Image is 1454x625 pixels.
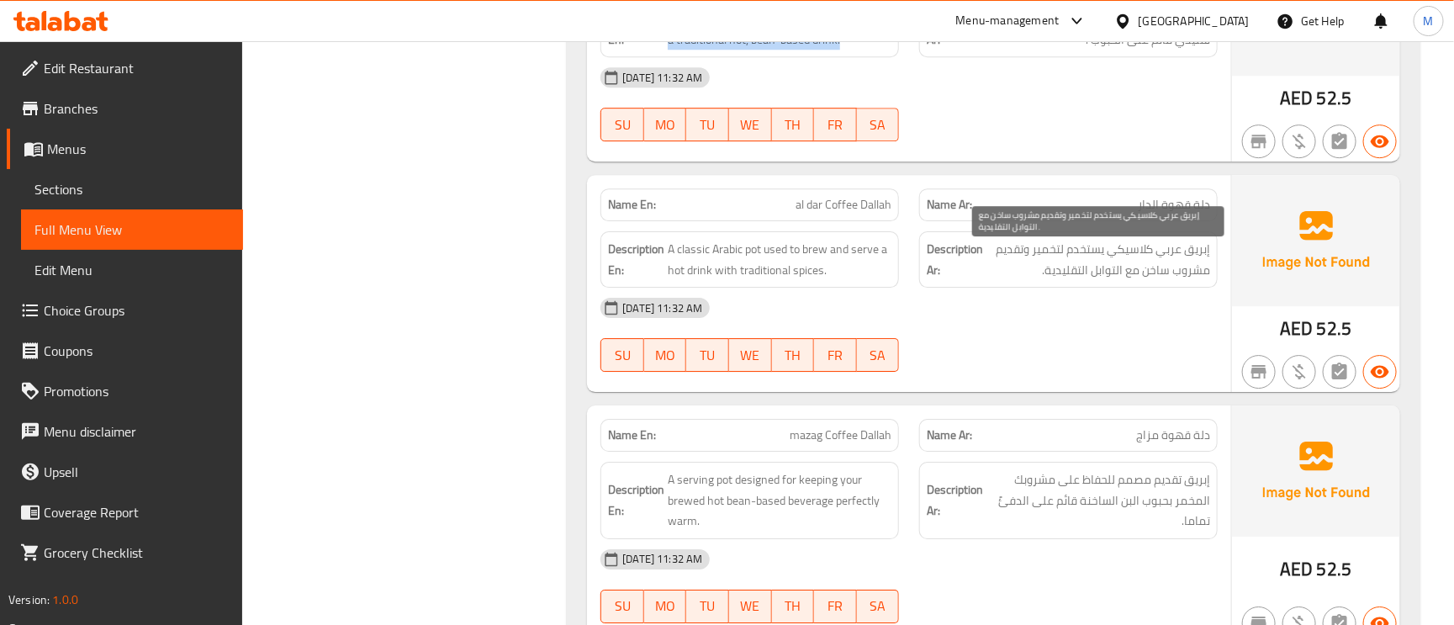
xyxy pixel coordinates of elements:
button: Purchased item [1282,355,1316,389]
a: Branches [7,88,243,129]
button: TU [686,590,729,623]
button: MO [644,338,687,372]
button: Available [1363,124,1397,158]
span: SU [608,343,637,368]
button: TU [686,108,729,141]
a: Menu disclaimer [7,411,243,452]
strong: Description Ar: [927,8,983,50]
span: Edit Restaurant [44,58,230,78]
button: Available [1363,355,1397,389]
strong: Name Ar: [927,426,972,444]
span: TH [779,343,808,368]
button: SA [857,108,900,141]
span: [DATE] 11:32 AM [616,300,709,316]
span: إبريق عربي كلاسيكي يستخدم لتخمير وتقديم مشروب ساخن مع التوابل التقليدية. [986,239,1210,280]
span: SU [608,594,637,618]
a: Sections [21,169,243,209]
span: 52.5 [1317,312,1352,345]
button: MO [644,108,687,141]
span: TH [779,594,808,618]
a: Grocery Checklist [7,532,243,573]
strong: Description Ar: [927,239,983,280]
span: AED [1280,312,1313,345]
span: WE [736,113,765,137]
span: دلة قهوة مزاج [1136,426,1210,444]
span: MO [651,343,680,368]
span: دلة قهوة الدار [1138,196,1210,214]
span: AED [1280,553,1313,585]
span: MO [651,594,680,618]
button: WE [729,590,772,623]
span: FR [821,343,850,368]
span: Version: [8,589,50,611]
img: Ae5nvW7+0k+MAAAAAElFTkSuQmCC [1232,405,1400,537]
div: Menu-management [956,11,1060,31]
button: TU [686,338,729,372]
div: [GEOGRAPHIC_DATA] [1139,12,1250,30]
button: SU [600,338,643,372]
span: FR [821,113,850,137]
span: A classic Arabic pot used to brew and serve a hot drink with traditional spices. [668,239,891,280]
button: SA [857,338,900,372]
button: SU [600,590,643,623]
span: TU [693,594,722,618]
button: SA [857,590,900,623]
span: Grocery Checklist [44,543,230,563]
span: Menus [47,139,230,159]
span: Full Menu View [34,220,230,240]
span: AED [1280,82,1313,114]
span: Coupons [44,341,230,361]
button: FR [814,108,857,141]
a: Full Menu View [21,209,243,250]
img: Ae5nvW7+0k+MAAAAAElFTkSuQmCC [1232,175,1400,306]
span: 1.0.0 [52,589,78,611]
span: SA [864,343,893,368]
a: Edit Restaurant [7,48,243,88]
button: Not has choices [1323,355,1356,389]
button: FR [814,590,857,623]
span: Promotions [44,381,230,401]
button: WE [729,338,772,372]
span: WE [736,594,765,618]
span: Coverage Report [44,502,230,522]
span: SA [864,113,893,137]
span: [DATE] 11:32 AM [616,551,709,567]
span: SU [608,113,637,137]
a: Menus [7,129,243,169]
span: إبريق تقديم مصمم للحفاظ على مشروبك المخمر بحبوب البن الساخنة قائم على الدفئً تماما. [986,469,1210,532]
span: TH [779,113,808,137]
strong: Description En: [608,239,664,280]
span: Edit Menu [34,260,230,280]
button: TH [772,108,815,141]
span: Sections [34,179,230,199]
strong: Name En: [608,196,656,214]
strong: Description Ar: [927,479,983,521]
a: Choice Groups [7,290,243,331]
span: SA [864,594,893,618]
button: Not has choices [1323,124,1356,158]
span: 52.5 [1317,82,1352,114]
span: A serving pot designed for keeping your brewed hot bean-based beverage perfectly warm. [668,469,891,532]
button: TH [772,590,815,623]
span: WE [736,343,765,368]
span: MO [651,113,680,137]
strong: Name En: [608,426,656,444]
button: Not branch specific item [1242,355,1276,389]
span: TU [693,113,722,137]
span: TU [693,343,722,368]
a: Upsell [7,452,243,492]
button: Not branch specific item [1242,124,1276,158]
button: WE [729,108,772,141]
button: Purchased item [1282,124,1316,158]
span: Branches [44,98,230,119]
span: mazag Coffee Dallah [790,426,891,444]
button: SU [600,108,643,141]
span: al dar Coffee Dallah [796,196,891,214]
button: FR [814,338,857,372]
strong: Description En: [608,8,664,50]
a: Promotions [7,371,243,411]
span: [DATE] 11:32 AM [616,70,709,86]
span: 52.5 [1317,553,1352,585]
span: M [1424,12,1434,30]
span: Choice Groups [44,300,230,320]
